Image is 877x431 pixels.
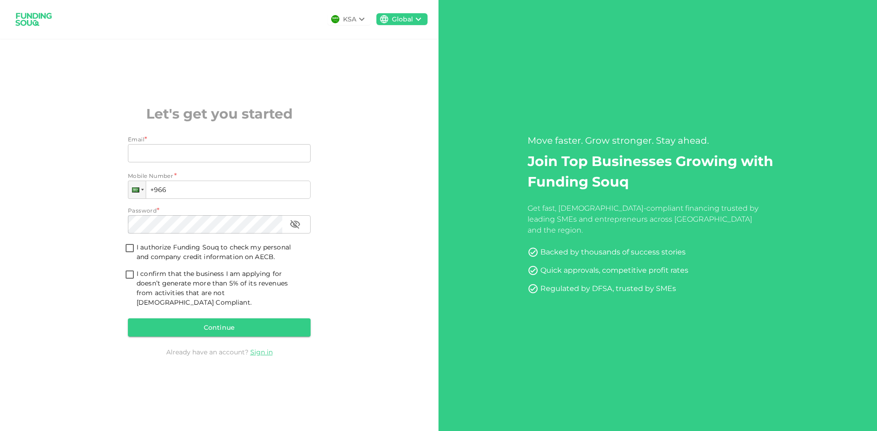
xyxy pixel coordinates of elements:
[128,207,157,214] span: Password
[128,104,311,124] h2: Let's get you started
[540,247,686,258] div: Backed by thousands of success stories
[343,15,356,24] div: KSA
[250,348,273,356] a: Sign in
[540,265,688,276] div: Quick approvals, competitive profit rates
[123,269,137,281] span: shariahTandCAccepted
[123,243,137,255] span: termsConditionsForInvestmentsAccepted
[128,348,311,357] div: Already have an account?
[128,318,311,337] button: Continue
[137,269,303,307] span: I confirm that the business I am applying for doesn’t generate more than 5% of its revenues from ...
[540,283,676,294] div: Regulated by DFSA, trusted by SMEs
[128,144,301,162] input: email
[128,171,173,181] span: Mobile Number
[528,151,788,192] h2: Join Top Businesses Growing with Funding Souq
[528,134,788,147] div: Move faster. Grow stronger. Stay ahead.
[528,203,762,236] div: Get fast, [DEMOGRAPHIC_DATA]-compliant financing trusted by leading SMEs and entrepreneurs across...
[128,215,282,234] input: password
[11,7,57,31] img: logo
[137,243,291,261] span: I authorize Funding Souq to check my personal and company credit information on AECB.
[128,181,311,199] input: 1 (702) 123-4567
[331,15,339,23] img: flag-sa.b9a346574cdc8950dd34b50780441f57.svg
[128,136,144,143] span: Email
[128,181,146,198] div: Saudi Arabia: + 966
[392,15,413,24] div: Global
